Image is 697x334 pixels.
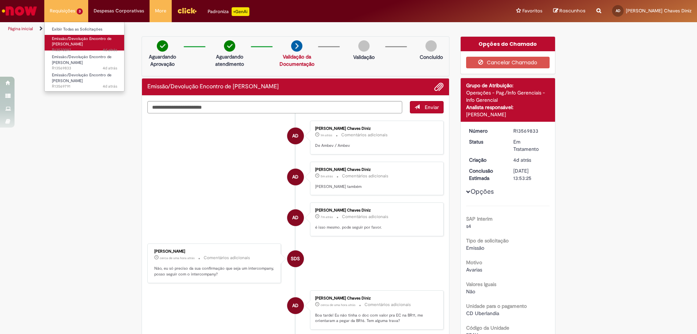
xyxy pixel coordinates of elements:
span: cerca de uma hora atrás [160,256,195,260]
div: [PERSON_NAME] [466,111,550,118]
dt: Status [464,138,508,145]
span: R13570097 [52,47,117,53]
a: Exibir Todas as Solicitações [45,25,125,33]
p: Validação [353,53,375,61]
span: More [155,7,166,15]
span: Avarias [466,266,482,273]
div: Analista responsável: [466,104,550,111]
p: é isso mesmo. pode seguir por favor. [315,225,436,230]
span: R13569791 [52,84,117,89]
span: Emissão [466,245,484,251]
img: check-circle-green.png [157,40,168,52]
ul: Requisições [44,22,125,92]
span: 4d atrás [103,84,117,89]
div: Anielly Dos Santos Chaves Diniz [287,169,304,185]
span: AD [616,8,620,13]
span: Emissão/Devolução Encontro de [PERSON_NAME] [52,54,111,65]
p: Aguardando atendimento [212,53,247,68]
small: Comentários adicionais [341,132,388,138]
span: Não [466,288,475,295]
div: Grupo de Atribuição: [466,82,550,89]
img: check-circle-green.png [224,40,235,52]
img: click_logo_yellow_360x200.png [177,5,197,16]
div: Em Tratamento [513,138,547,153]
div: [PERSON_NAME] Chaves Diniz [315,126,436,131]
span: 4d atrás [103,65,117,71]
span: s4 [466,223,471,229]
dt: Número [464,127,508,134]
div: [PERSON_NAME] [154,249,275,254]
img: img-circle-grey.png [425,40,437,52]
small: Comentários adicionais [204,255,250,261]
time: 26/09/2025 11:24:56 [103,47,117,53]
div: [PERSON_NAME] Chaves Diniz [315,168,436,172]
time: 29/09/2025 18:29:45 [321,174,333,178]
span: R13569833 [52,65,117,71]
dt: Criação [464,156,508,164]
b: Tipo de solicitação [466,237,509,244]
span: Emissão/Devolução Encontro de [PERSON_NAME] [52,36,111,47]
div: Anielly Dos Santos Chaves Diniz [287,297,304,314]
a: Validação da Documentação [280,53,314,67]
div: Anielly Dos Santos Chaves Diniz [287,209,304,226]
b: Valores Iguais [466,281,496,287]
button: Cancelar Chamado [466,57,550,68]
img: arrow-next.png [291,40,302,52]
div: Operações - Pag./Info Gerenciais - Info Gerencial [466,89,550,104]
p: De Ambev / Ambev [315,143,436,149]
span: 4d atrás [513,157,531,163]
button: Adicionar anexos [434,82,444,92]
div: [DATE] 13:53:25 [513,167,547,182]
a: Aberto R13570097 : Emissão/Devolução Encontro de Contas Fornecedor [45,35,125,51]
span: AD [292,297,298,314]
span: Enviar [425,104,439,110]
span: 5m atrás [321,174,333,178]
span: 7m atrás [321,215,333,219]
p: [PERSON_NAME] também [315,184,436,190]
a: Aberto R13569833 : Emissão/Devolução Encontro de Contas Fornecedor [45,53,125,69]
textarea: Digite sua mensagem aqui... [147,101,402,113]
img: ServiceNow [1,4,38,18]
span: [PERSON_NAME] Chaves Diniz [626,8,692,14]
span: AD [292,209,298,226]
img: img-circle-grey.png [358,40,370,52]
span: CD Uberlandia [466,310,499,317]
b: Código da Unidade [466,325,509,331]
small: Comentários adicionais [364,302,411,308]
div: Sabrina Da Silva Oliveira [287,250,304,267]
span: Emissão/Devolução Encontro de [PERSON_NAME] [52,72,111,84]
a: Página inicial [8,26,33,32]
span: 1m atrás [321,133,332,137]
p: Não, eu só preciso da sua confirmação que seja um intercompany, posso seguir com o intercompany? [154,266,275,277]
span: SDS [291,250,300,267]
div: [PERSON_NAME] Chaves Diniz [315,296,436,301]
span: Favoritos [522,7,542,15]
span: AD [292,168,298,186]
time: 26/09/2025 10:38:11 [103,65,117,71]
div: R13569833 [513,127,547,134]
h2: Emissão/Devolução Encontro de Contas Fornecedor Histórico de tíquete [147,84,279,90]
a: Rascunhos [553,8,586,15]
dt: Conclusão Estimada [464,167,508,182]
span: Requisições [50,7,75,15]
p: +GenAi [232,7,249,16]
div: [PERSON_NAME] Chaves Diniz [315,208,436,213]
time: 29/09/2025 18:27:24 [321,215,333,219]
span: AD [292,127,298,145]
span: Despesas Corporativas [94,7,144,15]
span: cerca de uma hora atrás [321,303,355,307]
time: 29/09/2025 18:33:21 [321,133,332,137]
div: 26/09/2025 10:38:09 [513,156,547,164]
button: Enviar [410,101,444,113]
ul: Trilhas de página [5,22,459,36]
p: Aguardando Aprovação [145,53,180,68]
div: Padroniza [208,7,249,16]
div: Opções do Chamado [461,37,555,51]
p: Boa tarde! Eu não tinha o doc com valor pra EC na BR11, me orientaram a pegar da BR16. Tem alguma... [315,313,436,324]
time: 26/09/2025 10:31:15 [103,84,117,89]
span: 3 [77,8,83,15]
p: Concluído [420,53,443,61]
small: Comentários adicionais [342,214,388,220]
span: Rascunhos [559,7,586,14]
b: Motivo [466,259,482,266]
